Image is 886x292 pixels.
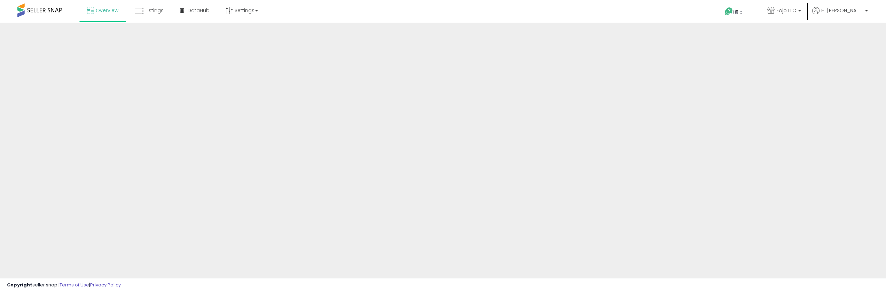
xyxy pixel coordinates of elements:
span: Overview [96,7,118,14]
span: Hi [PERSON_NAME] [821,7,863,14]
span: Fojo LLC [776,7,796,14]
i: Get Help [724,7,733,16]
div: seller snap | | [7,282,121,289]
span: Help [733,9,743,15]
a: Hi [PERSON_NAME] [812,7,868,23]
strong: Copyright [7,282,32,288]
span: DataHub [188,7,210,14]
a: Help [719,2,756,23]
a: Privacy Policy [90,282,121,288]
span: Listings [146,7,164,14]
a: Terms of Use [60,282,89,288]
